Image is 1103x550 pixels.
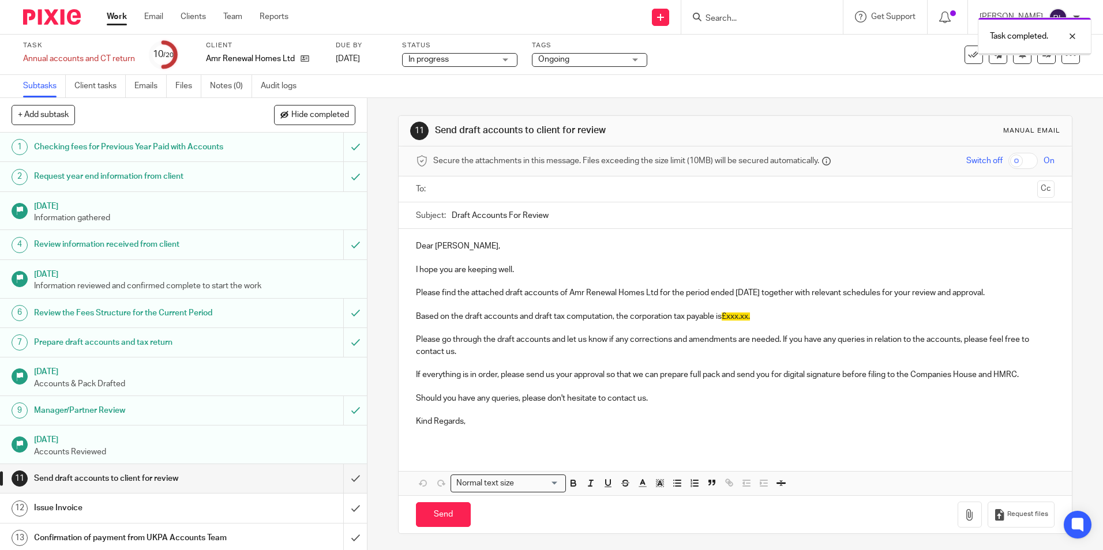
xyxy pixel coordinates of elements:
h1: Review information received from client [34,236,232,253]
div: 6 [12,305,28,321]
label: To: [416,183,429,195]
p: Task completed. [990,31,1048,42]
a: Emails [134,75,167,97]
p: If everything is in order, please send us your approval so that we can prepare full pack and send... [416,369,1054,381]
h1: [DATE] [34,431,356,446]
span: Normal text size [453,477,516,489]
a: Reports [260,11,288,22]
label: Due by [336,41,388,50]
div: 2 [12,169,28,185]
span: [DATE] [336,55,360,63]
a: Email [144,11,163,22]
span: In progress [408,55,449,63]
h1: [DATE] [34,363,356,378]
p: I hope you are keeping well. [416,264,1054,276]
h1: Checking fees for Previous Year Paid with Accounts [34,138,232,156]
a: Notes (0) [210,75,252,97]
h1: [DATE] [34,266,356,280]
span: Switch off [966,155,1003,167]
button: Cc [1037,180,1055,198]
a: Work [107,11,127,22]
label: Status [402,41,517,50]
h1: Send draft accounts to client for review [435,125,760,137]
label: Task [23,41,135,50]
span: Hide completed [291,111,349,120]
a: Client tasks [74,75,126,97]
span: £xxx.xx. [722,312,750,321]
p: Accounts & Pack Drafted [34,378,356,390]
p: Amr Renewal Homes Ltd [206,53,295,65]
button: Hide completed [274,105,355,125]
p: Accounts Reviewed [34,446,356,458]
input: Search for option [517,477,559,489]
h1: Manager/Partner Review [34,402,232,419]
a: Files [175,75,201,97]
div: 1 [12,139,28,155]
p: Please find the attached draft accounts of Amr Renewal Homes Ltd for the period ended [DATE] toge... [416,287,1054,299]
h1: [DATE] [34,198,356,212]
h1: Send draft accounts to client for review [34,470,232,487]
span: Secure the attachments in this message. Files exceeding the size limit (10MB) will be secured aut... [433,155,819,167]
p: Information reviewed and confirmed complete to start the work [34,280,356,292]
button: + Add subtask [12,105,75,125]
div: 11 [410,122,429,140]
p: Please go through the draft accounts and let us know if any corrections and amendments are needed... [416,334,1054,357]
input: Send [416,502,471,527]
label: Subject: [416,210,446,221]
span: Request files [1007,510,1048,519]
a: Clients [181,11,206,22]
a: Team [223,11,242,22]
h1: Request year end information from client [34,168,232,185]
div: 11 [12,470,28,487]
p: Based on the draft accounts and draft tax computation, the corporation tax payable is [416,311,1054,322]
div: 10 [153,48,174,61]
div: 9 [12,402,28,419]
p: Dear [PERSON_NAME], [416,240,1054,252]
h1: Prepare draft accounts and tax return [34,334,232,351]
div: Manual email [1003,126,1060,135]
small: /20 [163,52,174,58]
h1: Review the Fees Structure for the Current Period [34,304,232,322]
p: Information gathered [34,212,356,224]
span: Ongoing [538,55,569,63]
p: Should you have any queries, please don't hesitate to contact us. [416,393,1054,404]
div: 13 [12,530,28,546]
h1: Confirmation of payment from UKPA Accounts Team [34,529,232,547]
img: svg%3E [1049,8,1067,27]
p: Kind Regards, [416,416,1054,427]
a: Subtasks [23,75,66,97]
div: 7 [12,334,28,351]
div: Annual accounts and CT return [23,53,135,65]
div: 4 [12,237,28,253]
div: 12 [12,500,28,517]
span: On [1044,155,1055,167]
h1: Issue Invoice [34,499,232,517]
button: Request files [988,502,1055,528]
label: Client [206,41,321,50]
a: Audit logs [261,75,305,97]
div: Search for option [451,474,566,492]
img: Pixie [23,9,81,25]
label: Tags [532,41,647,50]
